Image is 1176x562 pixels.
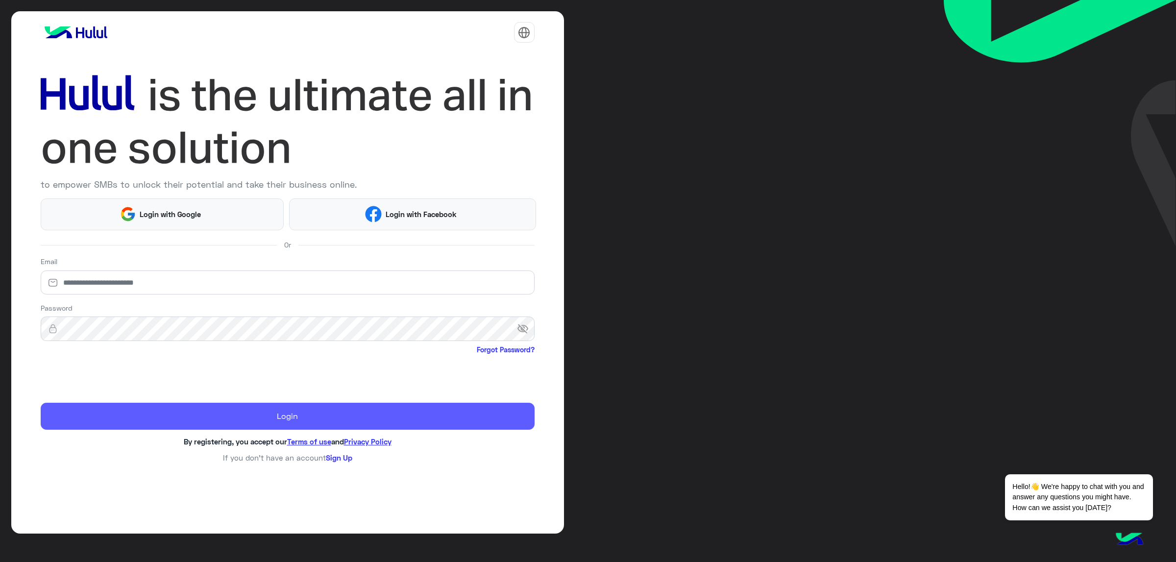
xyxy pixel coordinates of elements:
h6: If you don’t have an account [41,453,535,462]
img: lock [41,324,65,334]
a: Forgot Password? [477,344,535,355]
span: By registering, you accept our [184,437,287,446]
span: Or [284,240,291,250]
img: hululLoginTitle_EN.svg [41,69,535,174]
span: and [331,437,344,446]
button: Login [41,403,535,430]
iframe: reCAPTCHA [41,357,190,395]
img: Facebook [365,206,382,222]
span: visibility_off [517,320,535,338]
img: email [41,278,65,288]
a: Sign Up [326,453,352,462]
span: Login with Facebook [382,209,460,220]
img: hulul-logo.png [1112,523,1147,557]
button: Login with Facebook [289,198,536,230]
button: Login with Google [41,198,284,230]
label: Email [41,256,57,267]
img: logo [41,23,111,42]
span: Login with Google [136,209,205,220]
span: Hello!👋 We're happy to chat with you and answer any questions you might have. How can we assist y... [1005,474,1152,520]
a: Terms of use [287,437,331,446]
p: to empower SMBs to unlock their potential and take their business online. [41,178,535,191]
a: Privacy Policy [344,437,392,446]
label: Password [41,303,73,313]
img: Google [120,206,136,222]
img: tab [518,26,530,39]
